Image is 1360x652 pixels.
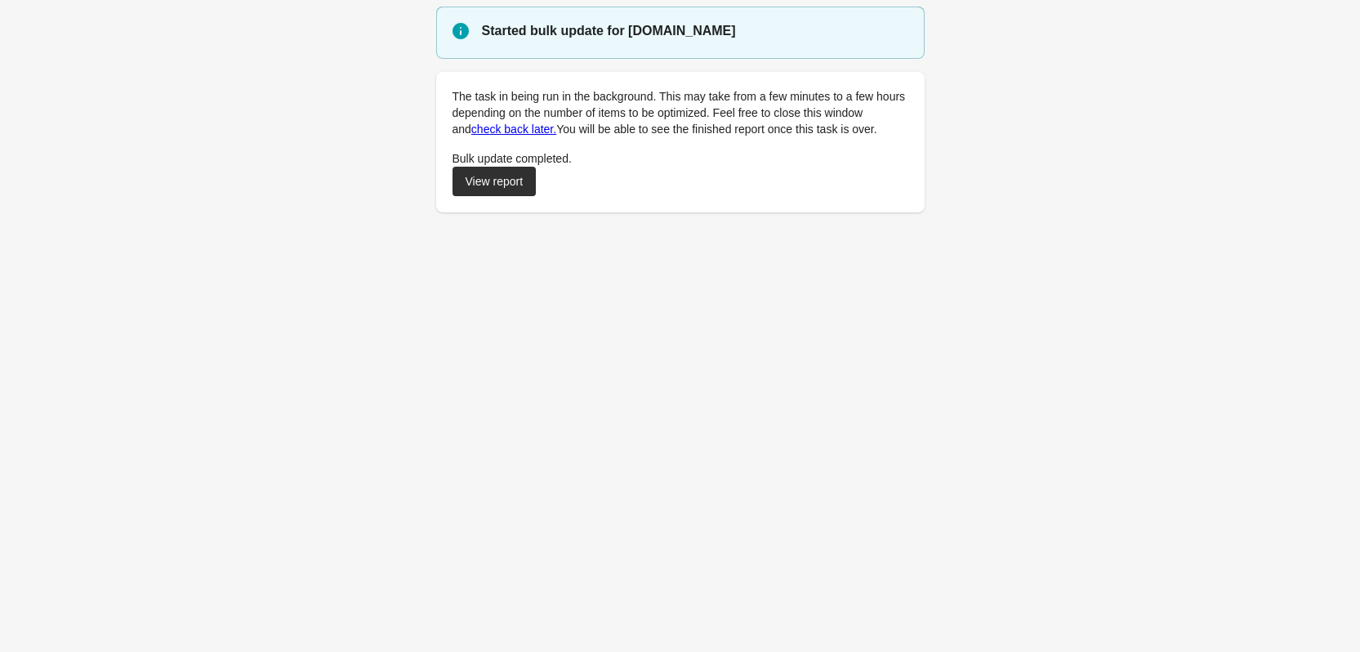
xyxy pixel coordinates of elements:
[453,167,537,196] a: View report
[471,123,556,136] a: check back later.
[482,21,908,41] p: Started bulk update for [DOMAIN_NAME]
[453,137,908,196] div: Bulk update completed.
[466,175,524,188] div: View report
[453,88,908,137] p: The task in being run in the background. This may take from a few minutes to a few hours dependin...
